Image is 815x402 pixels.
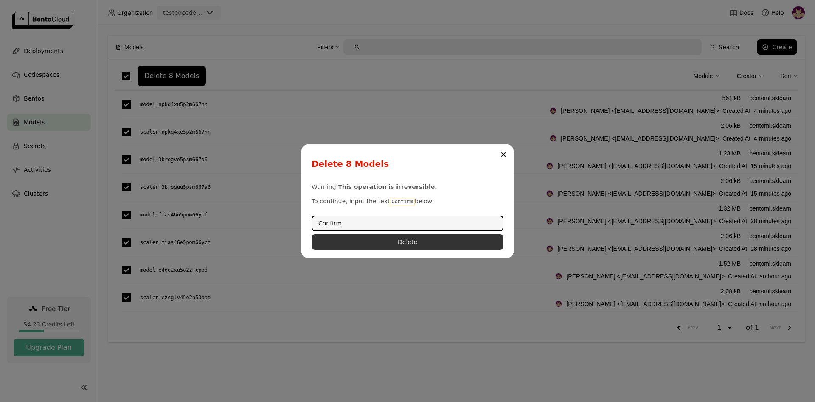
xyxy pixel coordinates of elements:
span: below: [415,198,434,205]
div: Delete 8 Models [312,158,500,170]
button: Close [498,149,509,160]
div: dialog [301,144,514,258]
span: Warning: [312,183,338,190]
button: Delete [312,234,503,250]
code: Confirm [390,198,414,206]
span: To continue, input the text [312,198,390,205]
b: This operation is irreversible. [338,183,437,190]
